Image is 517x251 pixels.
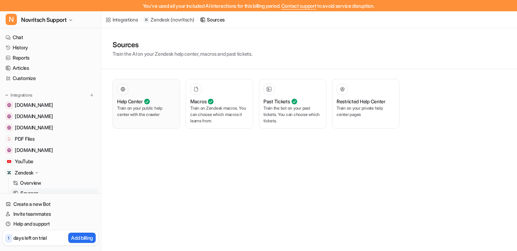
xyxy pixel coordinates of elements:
[106,16,138,23] a: Integrations
[140,17,142,23] span: /
[3,92,34,99] button: Integrations
[7,159,11,164] img: YouTube
[13,234,47,241] p: days left on trial
[263,98,290,105] h3: Past Tickets
[3,157,98,166] a: YouTubeYouTube
[3,219,98,229] a: Help and support
[7,114,11,118] img: us.novritsch.com
[71,234,93,241] p: Add billing
[332,79,400,129] button: Restricted Help CenterTrain on your private help center pages
[3,111,98,121] a: us.novritsch.com[DOMAIN_NAME]
[190,98,206,105] h3: Macros
[151,16,169,23] p: Zendesk
[15,102,53,109] span: [DOMAIN_NAME]
[3,32,98,42] a: Chat
[15,169,33,176] p: Zendesk
[113,16,138,23] div: Integrations
[4,93,9,98] img: expand menu
[281,3,317,9] span: Contact support
[337,105,395,118] p: Train on your private help center pages
[3,123,98,133] a: support.novritsch.com[DOMAIN_NAME]
[113,79,180,129] button: Help CenterTrain on your public help center with the crawler
[117,98,143,105] h3: Help Center
[21,15,66,25] span: Novritsch Support
[207,16,225,23] div: Sources
[143,16,194,23] a: Zendesk(novritsch)
[186,79,253,129] button: MacrosTrain on Zendesk macros. You can choose which macros it learns from.
[10,188,98,198] a: Sources
[8,235,9,241] p: 1
[337,98,385,105] h3: Restricted Help Center
[117,105,175,118] p: Train on your public help center with the crawler
[3,134,98,144] a: PDF FilesPDF Files
[11,92,32,98] p: Integrations
[3,63,98,73] a: Articles
[15,113,53,120] span: [DOMAIN_NAME]
[89,93,94,98] img: menu_add.svg
[15,135,34,142] span: PDF Files
[15,124,53,131] span: [DOMAIN_NAME]
[15,158,33,165] span: YouTube
[190,105,249,124] p: Train on Zendesk macros. You can choose which macros it learns from.
[196,17,198,23] span: /
[171,16,194,23] p: ( novritsch )
[20,190,38,197] p: Sources
[3,145,98,155] a: blog.novritsch.com[DOMAIN_NAME]
[113,39,253,50] h1: Sources
[7,103,11,107] img: eu.novritsch.com
[7,171,11,175] img: Zendesk
[7,137,11,141] img: PDF Files
[7,125,11,130] img: support.novritsch.com
[3,100,98,110] a: eu.novritsch.com[DOMAIN_NAME]
[259,79,326,129] button: Past TicketsTrain the bot on your past tickets. You can choose which tickets.
[15,147,53,154] span: [DOMAIN_NAME]
[263,105,322,124] p: Train the bot on your past tickets. You can choose which tickets.
[7,148,11,152] img: blog.novritsch.com
[3,73,98,83] a: Customize
[68,233,96,243] button: Add billing
[3,53,98,63] a: Reports
[113,50,253,57] p: Train the AI on your Zendesk help center, macros and past tickets.
[20,179,41,186] p: Overview
[3,199,98,209] a: Create a new Bot
[3,43,98,53] a: History
[3,209,98,219] a: Invite teammates
[200,16,225,23] a: Sources
[6,14,17,25] span: N
[10,178,98,188] a: Overview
